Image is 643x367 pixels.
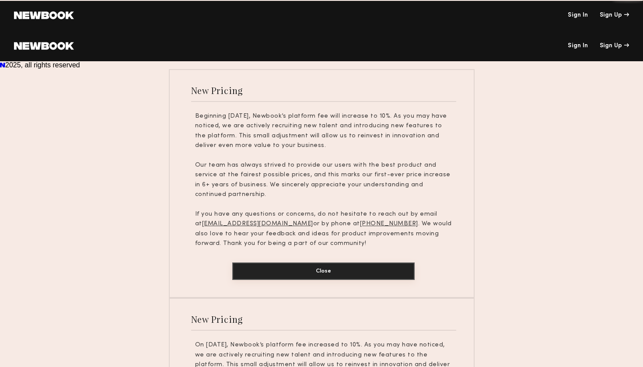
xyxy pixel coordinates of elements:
div: Sign Up [600,12,629,18]
a: Sign In [568,43,588,49]
a: Sign In [568,12,588,18]
div: Sign Up [600,43,629,49]
div: New Pricing [191,84,243,96]
div: New Pricing [191,313,243,325]
span: 2025, all rights reserved [5,61,80,69]
u: [EMAIL_ADDRESS][DOMAIN_NAME] [202,221,313,227]
p: Beginning [DATE], Newbook’s platform fee will increase to 10%. As you may have noticed, we are ac... [195,112,452,151]
u: [PHONE_NUMBER] [360,221,418,227]
p: Our team has always strived to provide our users with the best product and service at the fairest... [195,161,452,200]
button: Close [232,262,415,280]
p: If you have any questions or concerns, do not hesitate to reach out by email at or by phone at . ... [195,210,452,249]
